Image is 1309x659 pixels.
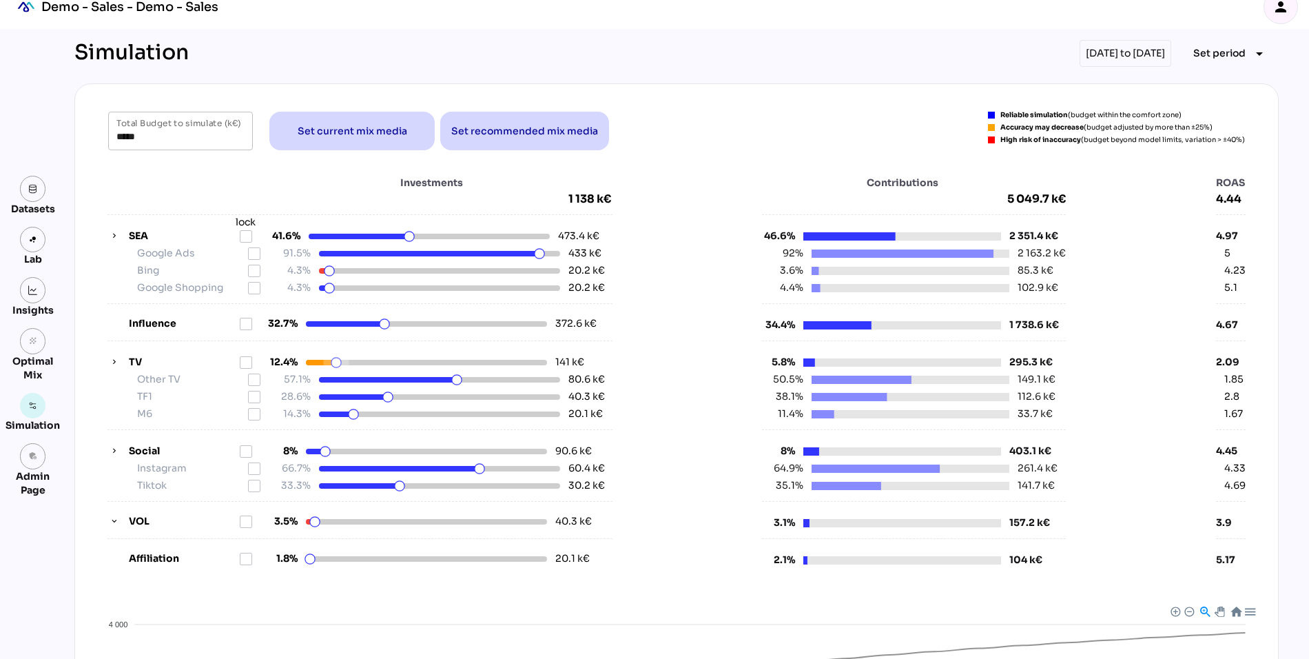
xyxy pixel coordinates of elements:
[568,281,612,295] div: 20.2 k€
[1009,444,1051,461] div: 403.1 k€
[298,123,407,139] span: Set current mix media
[451,123,598,139] span: Set recommended mix media
[265,316,298,331] span: 32.7%
[265,551,298,566] span: 1.8%
[1080,40,1171,67] div: [DATE] to [DATE]
[440,112,609,150] button: Set recommended mix media
[568,478,612,493] div: 30.2 k€
[1216,176,1246,190] span: ROAS
[558,229,602,243] div: 473.4 k€
[1215,607,1223,615] div: Panning
[1000,110,1068,119] strong: Reliable simulation
[6,418,60,432] div: Simulation
[74,40,189,67] div: Simulation
[28,336,38,346] i: grain
[278,281,311,295] span: 4.3%
[1193,45,1246,61] span: Set period
[269,112,435,150] button: Set current mix media
[129,316,239,331] label: Influence
[568,263,612,278] div: 20.2 k€
[1216,318,1246,332] div: 4.67
[1000,123,1084,132] strong: Accuracy may decrease
[18,252,48,266] div: Lab
[1224,389,1246,404] div: 2.8
[278,372,311,387] span: 57.1%
[109,620,128,629] tspan: 4 000
[1018,372,1055,387] div: 149.1 k€
[568,192,612,206] span: 1 138 k€
[137,461,247,476] label: Instagram
[28,184,38,194] img: data.svg
[28,401,38,411] img: settings.svg
[267,229,300,243] span: 41.6%
[11,202,55,216] div: Datasets
[1018,407,1053,421] div: 33.7 k€
[762,444,795,458] span: 8%
[1224,246,1246,261] div: 5
[568,372,612,387] div: 80.6 k€
[770,372,803,387] span: 50.5%
[770,461,803,476] span: 64.9%
[1216,516,1246,529] div: 3.9
[1170,606,1179,616] div: Zoom In
[1000,135,1081,144] strong: High risk of inaccuracy
[555,355,599,369] div: 141 k€
[1230,605,1241,617] div: Reset Zoom
[1009,516,1050,530] div: 157.2 k€
[568,407,612,421] div: 20.1 k€
[6,469,60,497] div: Admin Page
[28,235,38,245] img: lab.svg
[236,215,256,230] div: lock
[770,263,803,278] span: 3.6%
[1199,605,1210,617] div: Selection Zoom
[1244,605,1255,617] div: Menu
[28,452,38,461] i: admin_panel_settings
[1009,229,1058,246] div: 2 351.4 k€
[1216,229,1246,243] div: 4.97
[278,389,311,404] span: 28.6%
[265,444,298,458] span: 8%
[1184,606,1193,616] div: Zoom Out
[137,372,247,387] label: Other TV
[137,281,247,295] label: Google Shopping
[1251,45,1268,62] i: arrow_drop_down
[770,407,803,421] span: 11.4%
[1216,355,1246,369] div: 2.09
[555,514,599,529] div: 40.3 k€
[770,246,803,261] span: 92%
[1216,444,1246,458] div: 4.45
[762,192,1066,206] span: 5 049.7 k€
[265,514,298,529] span: 3.5%
[770,281,803,295] span: 4.4%
[1224,407,1246,421] div: 1.67
[1216,553,1246,567] div: 5.17
[1224,372,1246,387] div: 1.85
[129,229,239,243] label: SEA
[1009,318,1059,332] div: 1 738.6 k€
[1018,246,1066,261] div: 2 163.2 k€
[1182,41,1279,66] button: Expand "Set period"
[137,478,247,493] label: Tiktok
[1009,553,1042,567] div: 104 k€
[1000,124,1213,131] div: (budget adjusted by more than ±25%)
[1018,281,1058,295] div: 102.9 k€
[1018,389,1055,404] div: 112.6 k€
[1009,355,1053,372] div: 295.3 k€
[278,263,311,278] span: 4.3%
[770,389,803,404] span: 38.1%
[28,285,38,295] img: graph.svg
[129,355,239,369] label: TV
[555,551,599,566] div: 20.1 k€
[137,407,247,421] label: M6
[555,316,599,331] div: 372.6 k€
[12,303,54,317] div: Insights
[129,444,239,458] label: Social
[762,553,795,567] span: 2.1%
[1018,461,1058,476] div: 261.4 k€
[137,389,247,404] label: TF1
[129,551,239,566] label: Affiliation
[555,444,599,458] div: 90.6 k€
[1216,192,1246,206] span: 4.44
[762,355,795,369] span: 5.8%
[129,514,239,529] label: VOL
